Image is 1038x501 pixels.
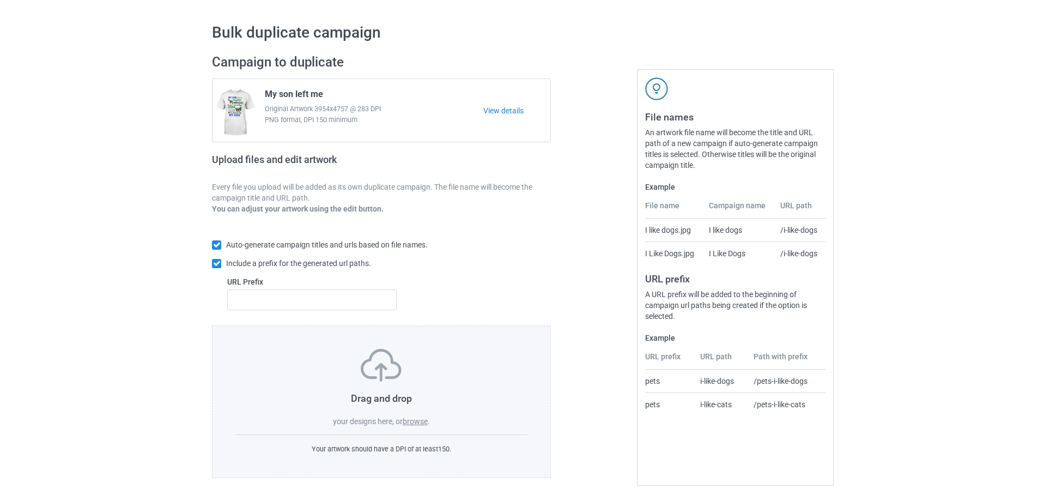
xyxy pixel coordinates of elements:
[774,200,825,219] th: URL path
[645,370,694,393] td: pets
[265,104,483,114] span: Original Artwork 3954x4757 @ 283 DPI
[645,77,668,100] img: svg+xml;base64,PD94bWwgdmVyc2lvbj0iMS4wIiBlbmNvZGluZz0iVVRGLTgiPz4KPHN2ZyB3aWR0aD0iNDJweCIgaGVpZ2...
[774,242,825,265] td: /i-like-dogs
[748,393,825,416] td: /pets-i-like-cats
[694,351,748,370] th: URL path
[235,392,527,405] h3: Drag and drop
[774,219,825,242] td: /i-like-dogs
[748,351,825,370] th: Path with prefix
[645,219,702,242] td: I like dogs.jpg
[212,204,384,213] b: You can adjust your artwork using the edit button.
[694,393,748,416] td: i-like-cats
[694,370,748,393] td: i-like-dogs
[227,276,397,287] label: URL Prefix
[645,127,825,171] div: An artwork file name will become the title and URL path of a new campaign if auto-generate campai...
[361,349,402,382] img: svg+xml;base64,PD94bWwgdmVyc2lvbj0iMS4wIiBlbmNvZGluZz0iVVRGLTgiPz4KPHN2ZyB3aWR0aD0iNzVweCIgaGVpZ2...
[212,54,551,71] h2: Campaign to duplicate
[403,417,428,426] label: browse
[483,105,550,116] a: View details
[748,370,825,393] td: /pets-i-like-dogs
[645,111,825,123] h3: File names
[645,393,694,416] td: pets
[703,219,775,242] td: I like dogs
[703,200,775,219] th: Campaign name
[212,23,826,43] h1: Bulk duplicate campaign
[333,417,403,426] span: your designs here, or
[226,259,371,268] span: Include a prefix for the generated url paths.
[645,351,694,370] th: URL prefix
[226,240,428,249] span: Auto-generate campaign titles and urls based on file names.
[645,333,825,343] label: Example
[212,154,415,174] h2: Upload files and edit artwork
[265,89,323,104] span: My son left me
[645,289,825,322] div: A URL prefix will be added to the beginning of campaign url paths being created if the option is ...
[645,242,702,265] td: I Like Dogs.jpg
[428,417,430,426] span: .
[703,242,775,265] td: I Like Dogs
[212,182,551,203] p: Every file you upload will be added as its own duplicate campaign. The file name will become the ...
[645,182,825,192] label: Example
[645,200,702,219] th: File name
[645,273,825,285] h3: URL prefix
[312,445,451,453] span: Your artwork should have a DPI of at least 150 .
[265,114,483,125] span: PNG format, DPI 150 minimum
